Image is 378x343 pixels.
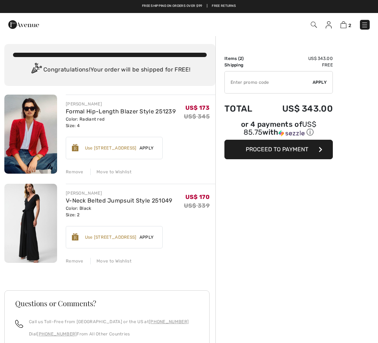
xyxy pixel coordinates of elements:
[313,79,327,86] span: Apply
[311,22,317,28] img: Search
[66,197,172,204] a: V-Neck Belted Jumpsuit Style 251049
[184,202,210,209] s: US$ 339
[185,104,210,111] span: US$ 173
[72,144,78,151] img: Reward-Logo.svg
[85,145,137,151] div: Use [STREET_ADDRESS]
[224,121,333,140] div: or 4 payments ofUS$ 85.75withSezzle Click to learn more about Sezzle
[66,169,83,175] div: Remove
[85,234,137,240] div: Use [STREET_ADDRESS]
[212,4,236,9] a: Free Returns
[72,233,78,240] img: Reward-Logo.svg
[137,234,157,240] span: Apply
[137,145,157,151] span: Apply
[29,63,43,77] img: Congratulation2.svg
[15,320,23,328] img: call
[263,62,333,68] td: Free
[66,190,172,196] div: [PERSON_NAME]
[4,95,57,174] img: Formal Hip-Length Blazer Style 251239
[8,21,39,27] a: 1ère Avenue
[29,331,189,337] p: Dial From All Other Countries
[244,120,316,136] span: US$ 85.75
[326,21,332,29] img: My Info
[13,63,207,77] div: Congratulations! Your order will be shipped for FREE!
[348,23,351,28] span: 2
[361,21,368,29] img: Menu
[37,331,77,337] a: [PHONE_NUMBER]
[263,96,333,121] td: US$ 343.00
[66,116,176,129] div: Color: Radiant red Size: 4
[225,71,313,93] input: Promo code
[207,4,207,9] span: |
[142,4,202,9] a: Free shipping on orders over $99
[66,101,176,107] div: [PERSON_NAME]
[90,169,132,175] div: Move to Wishlist
[149,319,189,324] a: [PHONE_NUMBER]
[224,55,263,62] td: Items ( )
[4,184,57,263] img: V-Neck Belted Jumpsuit Style 251049
[340,20,351,29] a: 2
[224,62,263,68] td: Shipping
[90,258,132,264] div: Move to Wishlist
[246,146,308,153] span: Proceed to Payment
[240,56,242,61] span: 2
[15,300,199,307] h3: Questions or Comments?
[66,258,83,264] div: Remove
[66,108,176,115] a: Formal Hip-Length Blazer Style 251239
[279,130,305,136] img: Sezzle
[29,318,189,325] p: Call us Toll-Free from [GEOGRAPHIC_DATA] or the US at
[263,55,333,62] td: US$ 343.00
[66,205,172,218] div: Color: Black Size: 2
[224,96,263,121] td: Total
[340,21,347,28] img: Shopping Bag
[184,113,210,120] s: US$ 345
[224,121,333,137] div: or 4 payments of with
[185,194,210,200] span: US$ 170
[224,140,333,159] button: Proceed to Payment
[8,17,39,32] img: 1ère Avenue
